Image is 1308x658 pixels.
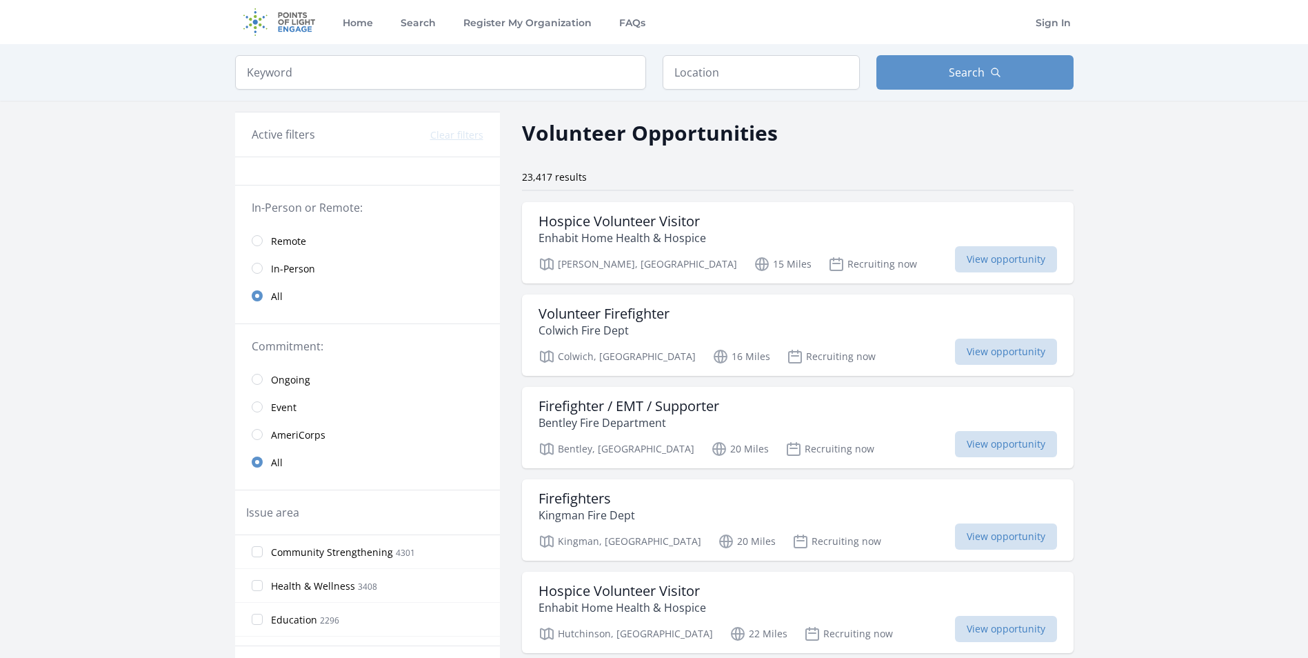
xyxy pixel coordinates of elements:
p: Recruiting now [804,626,893,642]
a: Firefighter / EMT / Supporter Bentley Fire Department Bentley, [GEOGRAPHIC_DATA] 20 Miles Recruit... [522,387,1074,468]
span: 2296 [320,615,339,626]
button: Clear filters [430,128,483,142]
p: [PERSON_NAME], [GEOGRAPHIC_DATA] [539,256,737,272]
h3: Firefighters [539,490,635,507]
h2: Volunteer Opportunities [522,117,778,148]
input: Location [663,55,860,90]
a: Volunteer Firefighter Colwich Fire Dept Colwich, [GEOGRAPHIC_DATA] 16 Miles Recruiting now View o... [522,295,1074,376]
a: All [235,282,500,310]
h3: Hospice Volunteer Visitor [539,213,706,230]
legend: In-Person or Remote: [252,199,483,216]
legend: Issue area [246,504,299,521]
span: View opportunity [955,339,1057,365]
p: 22 Miles [730,626,787,642]
span: 23,417 results [522,170,587,183]
span: All [271,456,283,470]
h3: Firefighter / EMT / Supporter [539,398,719,415]
p: Enhabit Home Health & Hospice [539,230,706,246]
p: Recruiting now [792,533,881,550]
p: 20 Miles [711,441,769,457]
p: Kingman, [GEOGRAPHIC_DATA] [539,533,701,550]
legend: Commitment: [252,338,483,355]
a: Firefighters Kingman Fire Dept Kingman, [GEOGRAPHIC_DATA] 20 Miles Recruiting now View opportunity [522,479,1074,561]
a: Remote [235,227,500,255]
a: AmeriCorps [235,421,500,448]
p: Bentley, [GEOGRAPHIC_DATA] [539,441,694,457]
input: Community Strengthening 4301 [252,546,263,557]
button: Search [876,55,1074,90]
p: Colwich, [GEOGRAPHIC_DATA] [539,348,696,365]
p: Colwich Fire Dept [539,322,670,339]
span: AmeriCorps [271,428,325,442]
span: In-Person [271,262,315,276]
span: Health & Wellness [271,579,355,593]
p: Recruiting now [787,348,876,365]
a: All [235,448,500,476]
p: Hutchinson, [GEOGRAPHIC_DATA] [539,626,713,642]
span: Education [271,613,317,627]
span: View opportunity [955,246,1057,272]
a: Ongoing [235,366,500,393]
p: Recruiting now [785,441,874,457]
span: 4301 [396,547,415,559]
h3: Active filters [252,126,315,143]
span: Community Strengthening [271,546,393,559]
input: Health & Wellness 3408 [252,580,263,591]
span: View opportunity [955,524,1057,550]
span: Event [271,401,296,415]
a: Event [235,393,500,421]
p: Recruiting now [828,256,917,272]
p: Kingman Fire Dept [539,507,635,524]
span: View opportunity [955,616,1057,642]
span: Search [949,64,985,81]
p: Bentley Fire Department [539,415,719,431]
p: 20 Miles [718,533,776,550]
a: Hospice Volunteer Visitor Enhabit Home Health & Hospice Hutchinson, [GEOGRAPHIC_DATA] 22 Miles Re... [522,572,1074,653]
a: In-Person [235,255,500,282]
input: Keyword [235,55,646,90]
p: Enhabit Home Health & Hospice [539,599,706,616]
span: 3408 [358,581,377,592]
span: View opportunity [955,431,1057,457]
h3: Volunteer Firefighter [539,306,670,322]
p: 16 Miles [712,348,770,365]
span: Ongoing [271,373,310,387]
h3: Hospice Volunteer Visitor [539,583,706,599]
p: 15 Miles [754,256,812,272]
input: Education 2296 [252,614,263,625]
span: All [271,290,283,303]
span: Remote [271,235,306,248]
a: Hospice Volunteer Visitor Enhabit Home Health & Hospice [PERSON_NAME], [GEOGRAPHIC_DATA] 15 Miles... [522,202,1074,283]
